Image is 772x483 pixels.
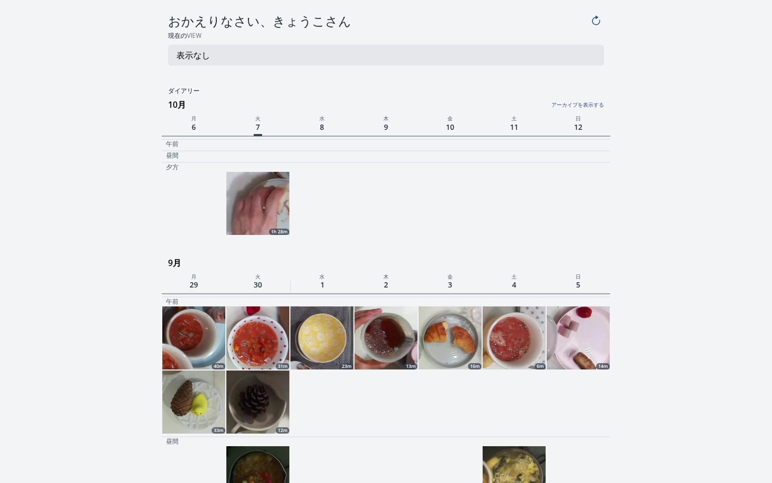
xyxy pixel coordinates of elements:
a: 12m [226,371,289,434]
a: 40m [162,306,225,369]
p: 水 [290,271,354,281]
p: 月 [162,271,226,281]
div: 40m [212,363,225,369]
p: 日 [546,113,610,122]
div: 23m [340,363,353,369]
span: 4 [510,278,518,292]
div: 14m [596,363,610,369]
h4: おかえりなさい、きょうこさん [168,13,588,29]
p: 日 [546,271,610,281]
h3: 9月 [168,254,610,271]
img: 250930200406_thumb.jpeg [290,306,353,369]
p: 土 [482,271,546,281]
h2: 現在のView [162,32,610,40]
span: 29 [187,278,200,292]
img: 250929215227_thumb.jpeg [226,371,289,434]
img: 251007113000_thumb.jpeg [226,172,289,235]
p: 土 [482,113,546,122]
p: 午前 [166,140,179,148]
span: 7 [254,120,262,136]
img: 250928215152_thumb.jpeg [162,371,225,434]
a: 33m [162,371,225,434]
h2: ダイアリー [162,87,610,96]
span: 12 [572,120,585,134]
p: 昼間 [166,437,179,446]
span: 11 [508,120,520,134]
img: 251004214309_thumb.jpeg [547,306,610,369]
span: 5 [574,278,582,292]
a: アーカイブを表示する [454,95,603,109]
p: 木 [354,271,418,281]
div: 6m [535,363,546,369]
p: 火 [226,271,290,281]
div: 12m [276,427,289,434]
img: 251002204001_thumb.jpeg [419,306,482,369]
a: 1h 28m [226,172,289,235]
p: 昼間 [166,151,179,160]
div: 31m [276,363,289,369]
div: 1h 28m [269,229,289,235]
span: 3 [446,278,454,292]
p: 表示なし [176,49,210,61]
span: 8 [318,120,326,134]
div: 13m [404,363,418,369]
span: 6 [190,120,198,134]
span: 2 [382,278,390,292]
p: 火 [226,113,290,122]
span: 30 [252,278,264,292]
span: 1 [318,278,327,292]
p: 木 [354,113,418,122]
img: 251004001558_thumb.jpeg [483,306,546,369]
span: 10 [444,120,456,134]
p: 月 [162,113,226,122]
p: 水 [290,113,354,122]
p: 午前 [166,297,179,306]
img: 250928193014_thumb.jpeg [162,306,225,369]
h3: 10月 [168,96,610,113]
a: 6m [483,306,546,369]
a: 31m [226,306,289,369]
div: 16m [468,363,482,369]
div: 33m [212,427,225,434]
a: 16m [419,306,482,369]
a: 14m [547,306,610,369]
img: 251001201612_thumb.jpeg [354,306,418,369]
span: 9 [382,120,390,134]
p: 金 [418,113,482,122]
p: 金 [418,271,482,281]
img: 250929200137_thumb.jpeg [226,306,289,369]
p: 夕方 [166,163,179,171]
a: 23m [290,306,353,369]
a: 13m [354,306,418,369]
